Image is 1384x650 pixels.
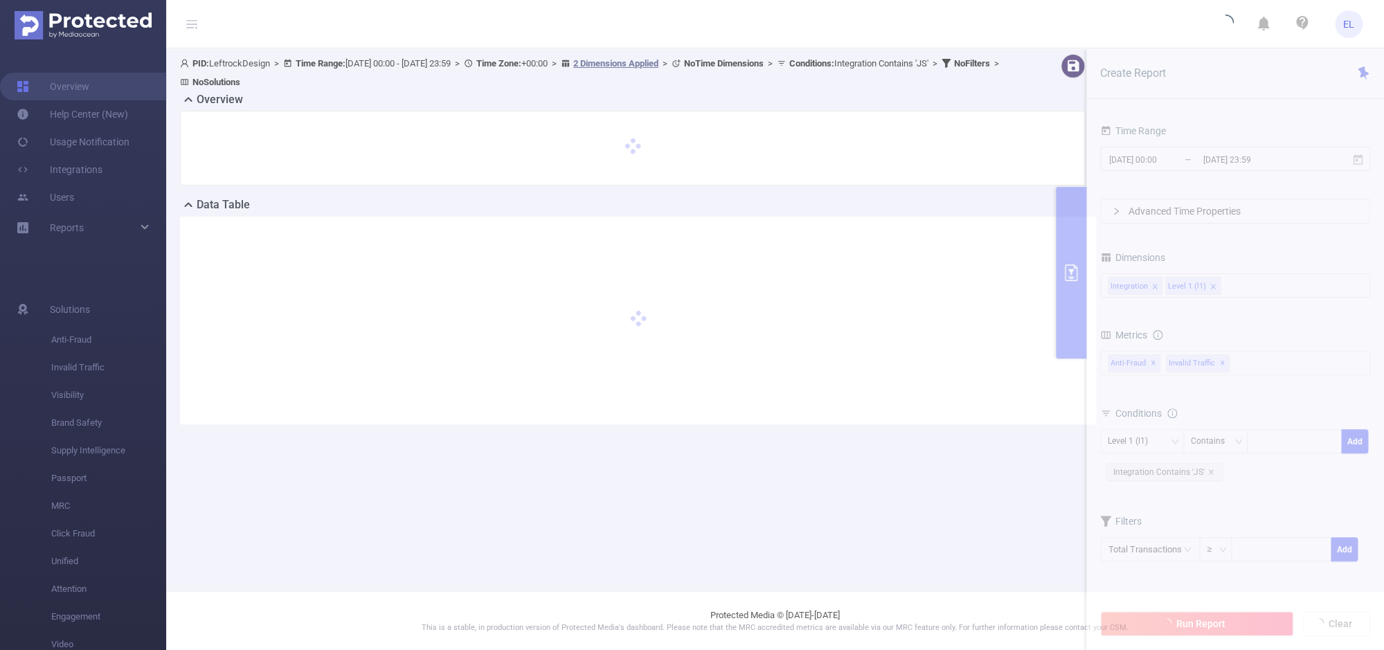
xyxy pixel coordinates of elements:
span: EL [1343,10,1354,38]
b: PID: [192,58,209,69]
b: Conditions : [789,58,834,69]
span: Integration Contains 'JS' [789,58,928,69]
a: Help Center (New) [17,100,128,128]
span: Invalid Traffic [51,354,166,381]
span: Reports [50,222,84,233]
span: Supply Intelligence [51,437,166,464]
span: > [270,58,283,69]
span: Unified [51,548,166,575]
span: Visibility [51,381,166,409]
a: Usage Notification [17,128,129,156]
span: > [451,58,464,69]
span: Passport [51,464,166,492]
b: Time Zone: [476,58,521,69]
u: 2 Dimensions Applied [573,58,658,69]
span: > [658,58,672,69]
span: Engagement [51,603,166,631]
b: No Time Dimensions [684,58,764,69]
span: > [928,58,942,69]
p: This is a stable, in production version of Protected Media's dashboard. Please note that the MRC ... [201,622,1349,634]
img: Protected Media [15,11,152,39]
b: No Filters [954,58,990,69]
span: MRC [51,492,166,520]
span: Brand Safety [51,409,166,437]
a: Reports [50,214,84,242]
i: icon: user [180,59,192,68]
span: > [764,58,777,69]
h2: Data Table [197,197,250,213]
span: > [548,58,561,69]
span: > [990,58,1003,69]
span: Click Fraud [51,520,166,548]
b: No Solutions [192,77,240,87]
a: Overview [17,73,89,100]
a: Users [17,183,74,211]
span: Anti-Fraud [51,326,166,354]
span: Solutions [50,296,90,323]
footer: Protected Media © [DATE]-[DATE] [166,591,1384,650]
a: Integrations [17,156,102,183]
span: LeftrockDesign [DATE] 00:00 - [DATE] 23:59 +00:00 [180,58,1003,87]
span: Attention [51,575,166,603]
h2: Overview [197,91,243,108]
b: Time Range: [296,58,345,69]
i: icon: loading [1217,15,1234,34]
